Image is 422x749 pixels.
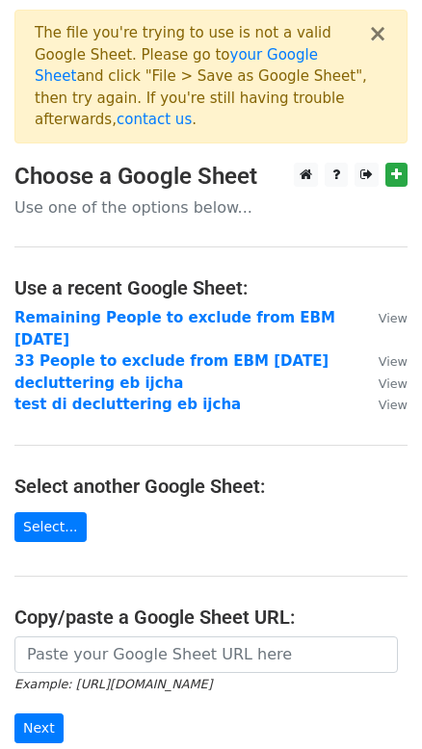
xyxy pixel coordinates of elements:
small: View [379,354,408,369]
h4: Use a recent Google Sheet: [14,276,408,299]
h4: Copy/paste a Google Sheet URL: [14,606,408,629]
a: decluttering eb ijcha [14,374,183,392]
small: View [379,376,408,391]
h4: Select another Google Sheet: [14,475,408,498]
a: Select... [14,512,87,542]
p: Use one of the options below... [14,197,408,218]
a: View [359,309,408,326]
a: contact us [117,111,192,128]
div: The file you're trying to use is not a valid Google Sheet. Please go to and click "File > Save as... [35,22,368,131]
a: 33 People to exclude from EBM [DATE] [14,352,329,370]
small: View [379,311,408,325]
h3: Choose a Google Sheet [14,163,408,191]
a: View [359,352,408,370]
small: View [379,398,408,412]
a: View [359,396,408,413]
a: View [359,374,408,392]
a: test di decluttering eb ijcha [14,396,241,413]
a: your Google Sheet [35,46,318,86]
a: Remaining People to exclude from EBM [DATE] [14,309,335,349]
input: Next [14,713,64,743]
button: × [368,22,387,45]
small: Example: [URL][DOMAIN_NAME] [14,677,212,691]
input: Paste your Google Sheet URL here [14,636,398,673]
